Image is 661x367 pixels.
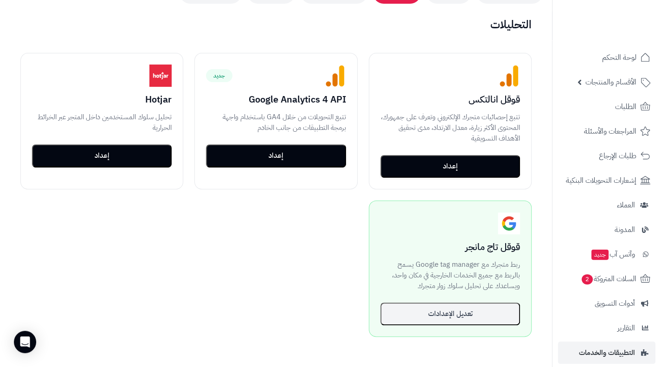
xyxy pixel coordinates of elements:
a: إشعارات التحويلات البنكية [558,169,655,192]
span: أدوات التسويق [595,297,635,310]
a: طلبات الإرجاع [558,145,655,167]
p: تحليل سلوك المستخدمين داخل المتجر عبر الخرائط الحرارية [32,112,172,133]
p: تتبع إحصائيات متجرك الإلكتروني وتعرف على جمهورك، المحتوى الأكثر زيارة، معدل الارتداد، مدى تحقيق ا... [380,112,520,143]
p: ربط متجرك مع Google tag manager يسمح بالربط مع جميع الخدمات الخارجية في مكان واحد، ويساعدك على تح... [380,259,520,291]
button: إعداد [206,144,346,167]
h3: قوقل انالتكس [380,94,520,104]
h3: قوقل تاج مانجر [380,242,520,252]
a: لوحة التحكم [558,46,655,69]
a: وآتس آبجديد [558,243,655,265]
button: إعداد [380,155,520,178]
img: Google Tag Manager [498,212,520,234]
span: السلات المتروكة [581,272,636,285]
span: 2 [582,274,593,284]
img: logo-2.png [598,25,652,44]
span: المدونة [615,223,635,236]
p: تتبع التحويلات من خلال GA4 باستخدام واجهة برمجة التطبيقات من جانب الخادم [206,112,346,133]
h3: Hotjar [32,94,172,104]
h2: التحليلات [9,19,543,31]
span: العملاء [617,199,635,212]
a: السلات المتروكة2 [558,268,655,290]
a: الطلبات [558,96,655,118]
span: الطلبات [615,100,636,113]
span: جديد [206,69,232,82]
a: العملاء [558,194,655,216]
a: المراجعات والأسئلة [558,120,655,142]
a: أدوات التسويق [558,292,655,315]
a: التقارير [558,317,655,339]
div: Open Intercom Messenger [14,331,36,353]
h3: Google Analytics 4 API [206,94,346,104]
img: Hotjar [149,64,172,87]
span: المراجعات والأسئلة [584,125,636,138]
span: الأقسام والمنتجات [585,76,636,89]
span: لوحة التحكم [602,51,636,64]
span: التقارير [617,322,635,335]
span: جديد [591,250,609,260]
span: إشعارات التحويلات البنكية [566,174,636,187]
span: وآتس آب [590,248,635,261]
a: التطبيقات والخدمات [558,341,655,364]
span: طلبات الإرجاع [599,149,636,162]
a: المدونة [558,219,655,241]
button: إعداد [32,144,172,167]
button: تعديل الإعدادات [380,303,520,326]
img: Google Analytics 4 API [324,64,346,87]
img: Google Analytics [498,64,520,87]
span: التطبيقات والخدمات [579,346,635,359]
